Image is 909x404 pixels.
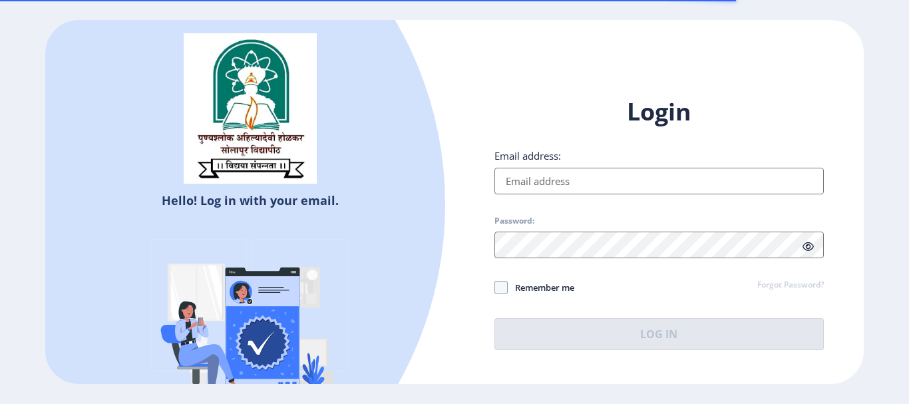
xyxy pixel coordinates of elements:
[757,280,824,292] a: Forgot Password?
[494,318,824,350] button: Log In
[494,96,824,128] h1: Login
[184,33,317,184] img: sulogo.png
[494,168,824,194] input: Email address
[494,149,561,162] label: Email address:
[494,216,534,226] label: Password:
[508,280,574,296] span: Remember me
